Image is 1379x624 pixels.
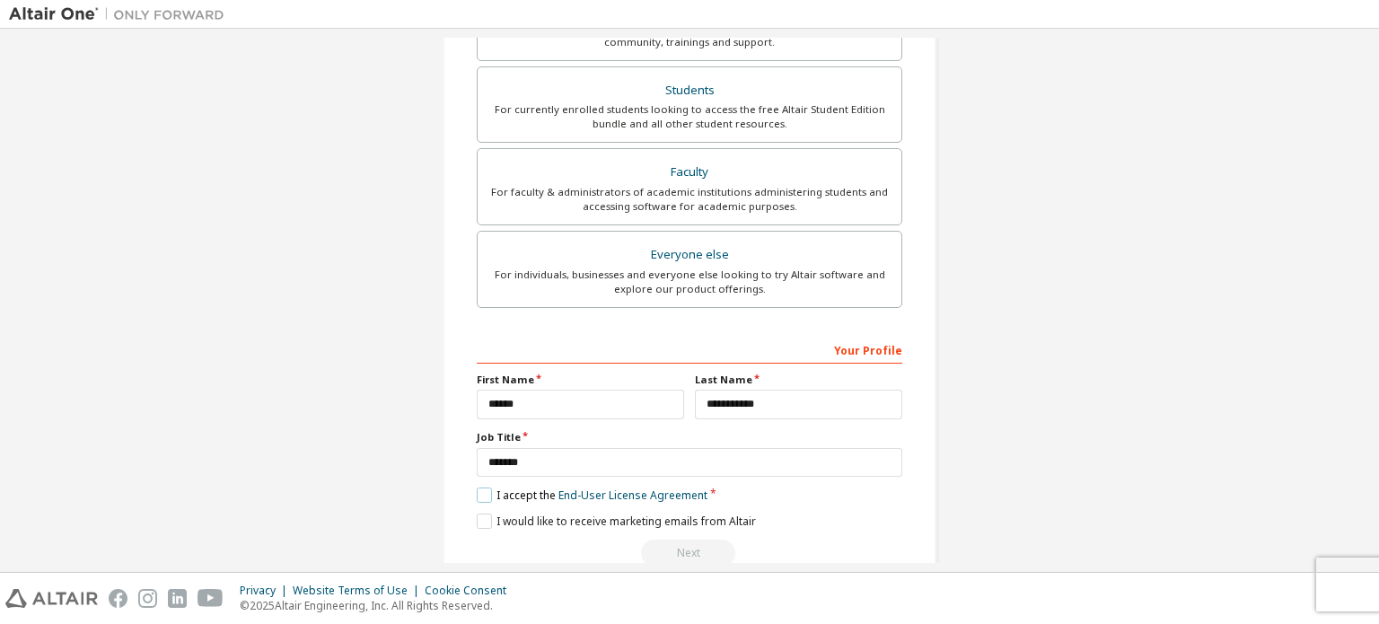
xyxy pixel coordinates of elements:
[9,5,233,23] img: Altair One
[488,102,891,131] div: For currently enrolled students looking to access the free Altair Student Edition bundle and all ...
[5,589,98,608] img: altair_logo.svg
[477,488,707,503] label: I accept the
[477,540,902,567] div: Read and acccept EULA to continue
[488,185,891,214] div: For faculty & administrators of academic institutions administering students and accessing softwa...
[477,335,902,364] div: Your Profile
[488,160,891,185] div: Faculty
[477,430,902,444] label: Job Title
[695,373,902,387] label: Last Name
[138,589,157,608] img: instagram.svg
[425,584,517,598] div: Cookie Consent
[109,589,127,608] img: facebook.svg
[477,373,684,387] label: First Name
[488,78,891,103] div: Students
[477,514,756,529] label: I would like to receive marketing emails from Altair
[488,268,891,296] div: For individuals, businesses and everyone else looking to try Altair software and explore our prod...
[293,584,425,598] div: Website Terms of Use
[488,242,891,268] div: Everyone else
[240,598,517,613] p: © 2025 Altair Engineering, Inc. All Rights Reserved.
[198,589,224,608] img: youtube.svg
[240,584,293,598] div: Privacy
[558,488,707,503] a: End-User License Agreement
[168,589,187,608] img: linkedin.svg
